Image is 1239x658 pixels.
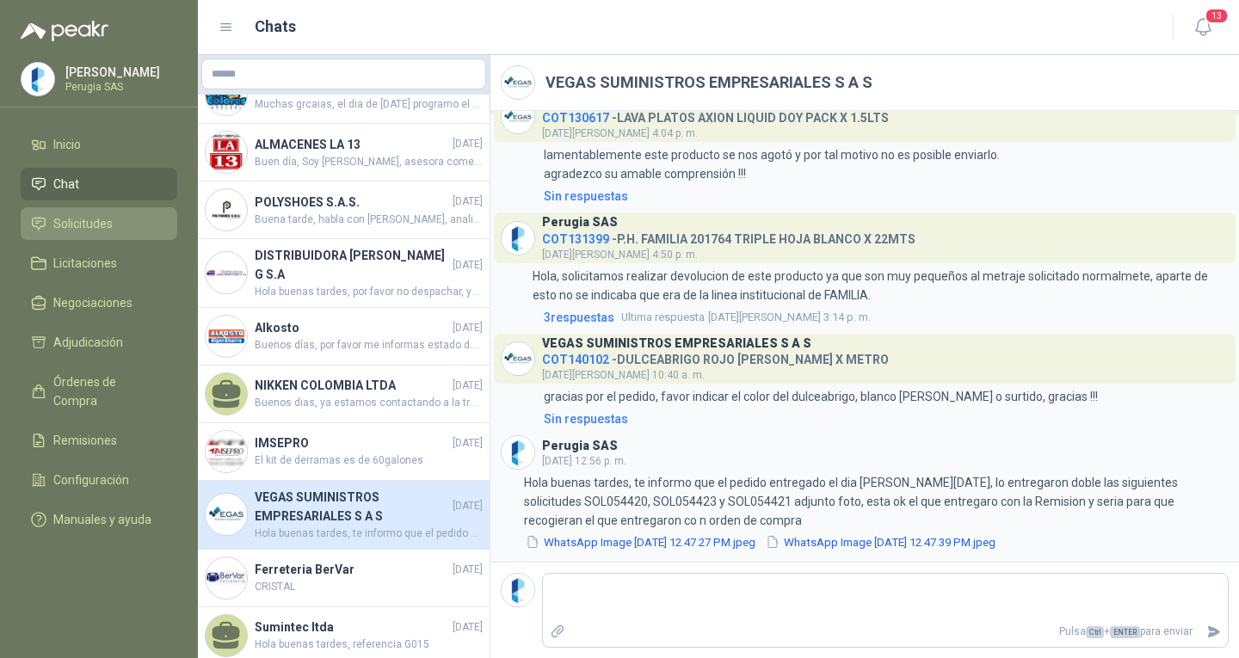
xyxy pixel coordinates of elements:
[255,618,449,636] h4: Sumintec ltda
[53,470,129,489] span: Configuración
[542,228,915,244] h4: - P.H. FAMILIA 201764 TRIPLE HOJA BLANCO X 22MTS
[524,533,757,551] button: WhatsApp Image [DATE] 12.47.27 PM.jpeg
[206,189,247,231] img: Company Logo
[544,409,628,428] div: Sin respuestas
[53,333,123,352] span: Adjudicación
[206,431,247,472] img: Company Logo
[198,481,490,550] a: Company LogoVEGAS SUMINISTROS EMPRESARIALES S A S[DATE]Hola buenas tardes, te informo que el pedi...
[453,619,483,636] span: [DATE]
[542,218,618,227] h3: Perugia SAS
[53,510,151,529] span: Manuales y ayuda
[502,436,534,469] img: Company Logo
[21,207,177,240] a: Solicitudes
[255,135,449,154] h4: ALMACENES LA 13
[572,617,1200,647] p: Pulsa + para enviar
[453,498,483,514] span: [DATE]
[1205,8,1229,24] span: 13
[21,247,177,280] a: Licitaciones
[21,326,177,359] a: Adjudicación
[255,636,483,653] span: Hola buenas tardes, referencia G015
[540,187,1229,206] a: Sin respuestas
[206,316,247,357] img: Company Logo
[53,175,79,194] span: Chat
[53,372,161,410] span: Órdenes de Compra
[255,579,483,595] span: CRISTAL
[255,154,483,170] span: Buen día, Soy [PERSON_NAME], asesora comercial [PERSON_NAME] y Cristalería La 13. Le comparto un ...
[206,494,247,535] img: Company Logo
[206,132,247,173] img: Company Logo
[21,503,177,536] a: Manuales y ayuda
[255,488,449,526] h4: VEGAS SUMINISTROS EMPRESARIALES S A S
[453,435,483,452] span: [DATE]
[53,431,117,450] span: Remisiones
[21,366,177,417] a: Órdenes de Compra
[1187,12,1218,43] button: 13
[198,366,490,423] a: NIKKEN COLOMBIA LTDA[DATE]Buenos dias, ya estamos contactando a la transportadora para revisar no...
[542,369,705,381] span: [DATE][PERSON_NAME] 10:40 a. m.
[542,232,609,246] span: COT131399
[255,96,483,113] span: Muchas grcaias, el dia de [DATE] programo el cambio
[1199,617,1228,647] button: Enviar
[198,181,490,239] a: Company LogoPOLYSHOES S.A.S.[DATE]Buena tarde, habla con [PERSON_NAME], analista comercial de POL...
[206,557,247,599] img: Company Logo
[53,254,117,273] span: Licitaciones
[543,617,572,647] label: Adjuntar archivos
[502,101,534,133] img: Company Logo
[544,187,628,206] div: Sin respuestas
[206,74,247,115] img: Company Logo
[544,387,1098,406] p: gracias por el pedido, favor indicar el color del dulceabrigo, blanco [PERSON_NAME] o surtido, gr...
[65,82,173,92] p: Perugia SAS
[1086,626,1104,638] span: Ctrl
[206,252,247,293] img: Company Logo
[1110,626,1140,638] span: ENTER
[53,135,81,154] span: Inicio
[453,136,483,152] span: [DATE]
[502,342,534,375] img: Company Logo
[542,127,698,139] span: [DATE][PERSON_NAME] 4:04 p. m.
[453,257,483,274] span: [DATE]
[542,111,609,125] span: COT130617
[255,193,449,212] h4: POLYSHOES S.A.S.
[255,395,483,411] span: Buenos dias, ya estamos contactando a la transportadora para revisar novedades.
[544,308,614,327] span: 3 respuesta s
[540,409,1229,428] a: Sin respuestas
[21,128,177,161] a: Inicio
[524,473,1229,530] p: Hola buenas tardes, te informo que el pedido entregado el dia [PERSON_NAME][DATE], lo entregaron ...
[542,441,618,451] h3: Perugia SAS
[198,423,490,481] a: Company LogoIMSEPRO[DATE]El kit de derramas es de 60galones
[21,464,177,496] a: Configuración
[198,66,490,124] a: Company LogoPapeleria Los Colores[DATE]Muchas grcaias, el dia de [DATE] programo el cambio
[22,63,54,95] img: Company Logo
[198,239,490,308] a: Company LogoDISTRIBUIDORA [PERSON_NAME] G S.A[DATE]Hola buenas tardes, por favor no despachar, ya...
[621,309,871,326] span: [DATE][PERSON_NAME] 3:14 p. m.
[198,124,490,181] a: Company LogoALMACENES LA 13[DATE]Buen día, Soy [PERSON_NAME], asesora comercial [PERSON_NAME] y C...
[255,376,449,395] h4: NIKKEN COLOMBIA LTDA
[255,452,483,469] span: El kit de derramas es de 60galones
[542,348,889,365] h4: - DULCEABRIGO ROJO [PERSON_NAME] X METRO
[198,308,490,366] a: Company LogoAlkosto[DATE]Buenos días, por favor me informas estado de solicitud de cambio.
[502,66,534,99] img: Company Logo
[255,15,296,39] h1: Chats
[621,309,705,326] span: Ultima respuesta
[255,318,449,337] h4: Alkosto
[53,293,133,312] span: Negociaciones
[255,284,483,300] span: Hola buenas tardes, por favor no despachar, ya que se adjudico por error
[453,194,483,210] span: [DATE]
[21,21,108,41] img: Logo peakr
[546,71,872,95] h2: VEGAS SUMINISTROS EMPRESARIALES S A S
[764,533,997,551] button: WhatsApp Image [DATE] 12.47.39 PM.jpeg
[198,550,490,607] a: Company LogoFerreteria BerVar[DATE]CRISTAL
[453,320,483,336] span: [DATE]
[542,249,698,261] span: [DATE][PERSON_NAME] 4:50 p. m.
[21,424,177,457] a: Remisiones
[542,353,609,366] span: COT140102
[502,574,534,606] img: Company Logo
[255,212,483,228] span: Buena tarde, habla con [PERSON_NAME], analista comercial de POLYSHOES SA.S. Si requieren informac...
[453,562,483,578] span: [DATE]
[533,267,1229,304] p: Hola, solicitamos realizar devolucion de este producto ya que son muy pequeños al metraje solicit...
[255,560,449,579] h4: Ferreteria BerVar
[53,214,113,233] span: Solicitudes
[255,246,449,284] h4: DISTRIBUIDORA [PERSON_NAME] G S.A
[255,337,483,354] span: Buenos días, por favor me informas estado de solicitud de cambio.
[453,378,483,394] span: [DATE]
